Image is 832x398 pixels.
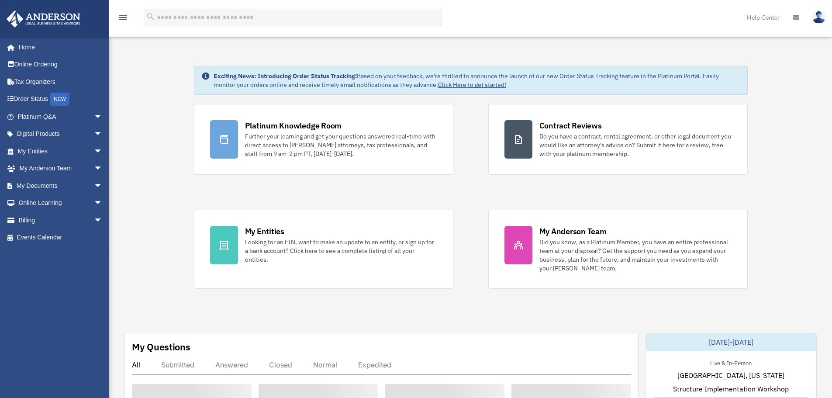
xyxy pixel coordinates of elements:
div: Do you have a contract, rental agreement, or other legal document you would like an attorney's ad... [539,132,732,158]
a: Online Learningarrow_drop_down [6,194,116,212]
div: Platinum Knowledge Room [245,120,342,131]
strong: Exciting News: Introducing Order Status Tracking! [214,72,357,80]
div: Based on your feedback, we're thrilled to announce the launch of our new Order Status Tracking fe... [214,72,740,89]
span: arrow_drop_down [94,177,111,195]
span: arrow_drop_down [94,142,111,160]
span: arrow_drop_down [94,108,111,126]
i: menu [118,12,128,23]
a: Order StatusNEW [6,90,116,108]
a: Events Calendar [6,229,116,246]
div: My Questions [132,340,190,353]
a: My Anderson Team Did you know, as a Platinum Member, you have an entire professional team at your... [488,210,748,289]
a: My Anderson Teamarrow_drop_down [6,160,116,177]
span: arrow_drop_down [94,125,111,143]
i: search [146,12,155,21]
span: arrow_drop_down [94,211,111,229]
a: Online Ordering [6,56,116,73]
a: Digital Productsarrow_drop_down [6,125,116,143]
div: My Anderson Team [539,226,607,237]
a: My Documentsarrow_drop_down [6,177,116,194]
span: [GEOGRAPHIC_DATA], [US_STATE] [677,370,784,381]
a: Billingarrow_drop_down [6,211,116,229]
a: Click Here to get started! [438,81,506,89]
div: Submitted [161,360,194,369]
a: Tax Organizers [6,73,116,90]
div: Looking for an EIN, want to make an update to an entity, or sign up for a bank account? Click her... [245,238,437,264]
a: menu [118,15,128,23]
div: Closed [269,360,292,369]
div: Expedited [358,360,391,369]
div: My Entities [245,226,284,237]
div: Contract Reviews [539,120,602,131]
a: Platinum Q&Aarrow_drop_down [6,108,116,125]
span: Structure Implementation Workshop [673,384,789,394]
img: User Pic [812,11,825,24]
a: Home [6,38,111,56]
span: arrow_drop_down [94,194,111,212]
a: My Entitiesarrow_drop_down [6,142,116,160]
div: Answered [215,360,248,369]
div: [DATE]-[DATE] [646,333,816,351]
img: Anderson Advisors Platinum Portal [4,10,83,28]
div: All [132,360,140,369]
a: Platinum Knowledge Room Further your learning and get your questions answered real-time with dire... [194,104,453,175]
a: My Entities Looking for an EIN, want to make an update to an entity, or sign up for a bank accoun... [194,210,453,289]
div: Live & In-Person [703,358,759,367]
a: Contract Reviews Do you have a contract, rental agreement, or other legal document you would like... [488,104,748,175]
div: NEW [50,93,69,106]
div: Did you know, as a Platinum Member, you have an entire professional team at your disposal? Get th... [539,238,732,273]
span: arrow_drop_down [94,160,111,178]
div: Normal [313,360,337,369]
div: Further your learning and get your questions answered real-time with direct access to [PERSON_NAM... [245,132,437,158]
